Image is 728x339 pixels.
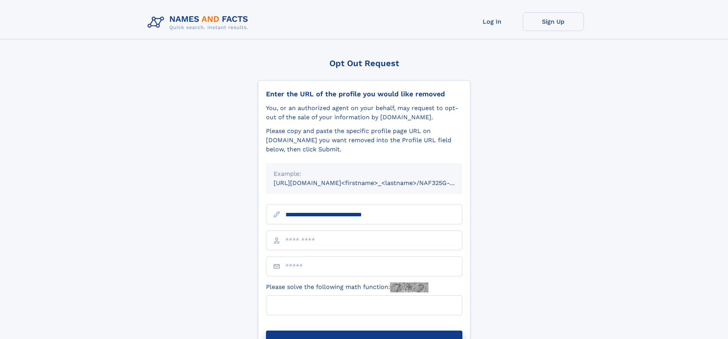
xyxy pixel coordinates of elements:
div: Opt Out Request [258,58,470,68]
img: Logo Names and Facts [144,12,255,33]
div: You, or an authorized agent on your behalf, may request to opt-out of the sale of your informatio... [266,104,462,122]
small: [URL][DOMAIN_NAME]<firstname>_<lastname>/NAF325G-xxxxxxxx [274,179,477,187]
div: Please copy and paste the specific profile page URL on [DOMAIN_NAME] you want removed into the Pr... [266,127,462,154]
label: Please solve the following math function: [266,282,428,292]
a: Sign Up [523,12,584,31]
a: Log In [462,12,523,31]
div: Enter the URL of the profile you would like removed [266,90,462,98]
div: Example: [274,169,455,178]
